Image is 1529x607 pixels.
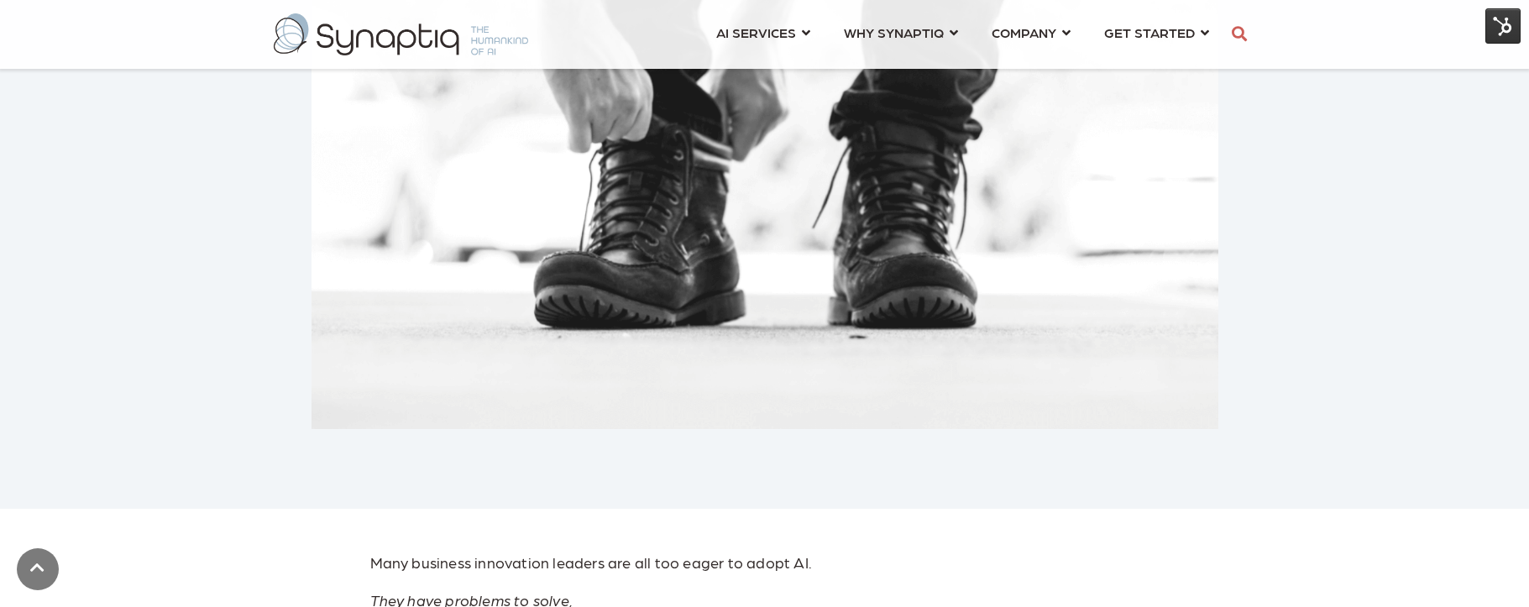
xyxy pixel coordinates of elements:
[274,13,528,55] img: synaptiq logo-2
[1104,17,1209,48] a: GET STARTED
[716,17,810,48] a: AI SERVICES
[699,4,1226,65] nav: menu
[844,21,944,44] span: WHY SYNAPTIQ
[844,17,958,48] a: WHY SYNAPTIQ
[992,17,1071,48] a: COMPANY
[1104,21,1195,44] span: GET STARTED
[992,21,1056,44] span: COMPANY
[370,551,1160,573] p: Many business innovation leaders are all too eager to adopt AI.
[1485,8,1521,44] img: HubSpot Tools Menu Toggle
[716,21,796,44] span: AI SERVICES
